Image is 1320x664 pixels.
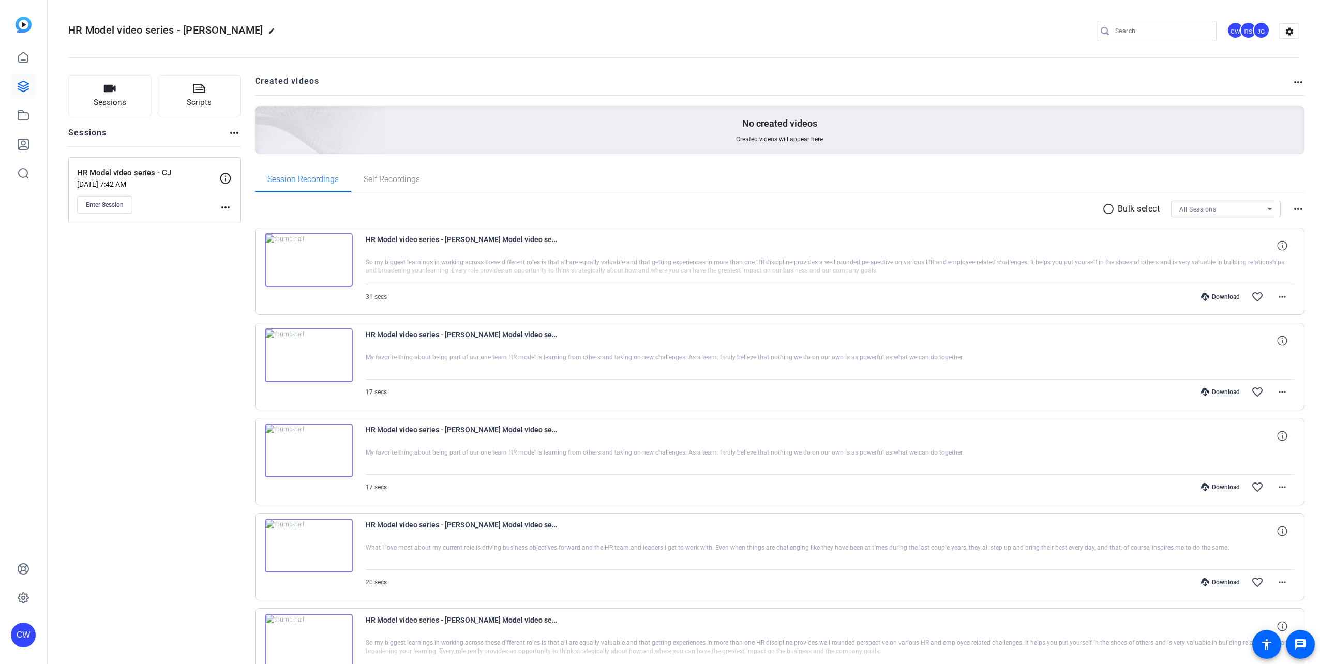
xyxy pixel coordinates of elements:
[1261,638,1273,651] mat-icon: accessibility
[1279,24,1300,39] mat-icon: settings
[139,4,386,228] img: Creted videos background
[1102,203,1118,215] mat-icon: radio_button_unchecked
[1196,483,1245,491] div: Download
[1251,576,1264,588] mat-icon: favorite_border
[1251,291,1264,303] mat-icon: favorite_border
[255,75,1293,95] h2: Created videos
[265,424,353,477] img: thumb-nail
[1240,22,1257,39] div: RS
[366,424,557,448] span: HR Model video series - [PERSON_NAME] Model video series - [PERSON_NAME]-take 7-2025-08-25-09-45-...
[366,484,387,491] span: 17 secs
[1251,481,1264,493] mat-icon: favorite_border
[366,233,557,258] span: HR Model video series - [PERSON_NAME] Model video series - [PERSON_NAME]-take 9-2025-08-25-09-46-...
[1227,22,1244,39] div: CW
[1240,22,1258,40] ngx-avatar: Rachael Silberman
[364,175,420,184] span: Self Recordings
[1276,386,1288,398] mat-icon: more_horiz
[1292,76,1304,88] mat-icon: more_horiz
[1251,386,1264,398] mat-icon: favorite_border
[1115,25,1208,37] input: Search
[94,97,126,109] span: Sessions
[77,180,219,188] p: [DATE] 7:42 AM
[267,175,339,184] span: Session Recordings
[77,167,219,179] p: HR Model video series - CJ
[68,75,152,116] button: Sessions
[265,328,353,382] img: thumb-nail
[86,201,124,209] span: Enter Session
[366,388,387,396] span: 17 secs
[16,17,32,33] img: blue-gradient.svg
[366,614,557,639] span: HR Model video series - [PERSON_NAME] Model video series - [PERSON_NAME]-take 5-2025-08-25-09-43-...
[366,328,557,353] span: HR Model video series - [PERSON_NAME] Model video series - [PERSON_NAME]-take 8-2025-08-25-09-45-...
[1276,576,1288,588] mat-icon: more_horiz
[366,519,557,544] span: HR Model video series - [PERSON_NAME] Model video series - [PERSON_NAME]-take 6-2025-08-25-09-44-...
[68,24,263,36] span: HR Model video series - [PERSON_NAME]
[219,201,232,214] mat-icon: more_horiz
[158,75,241,116] button: Scripts
[268,27,280,40] mat-icon: edit
[1179,206,1216,213] span: All Sessions
[68,127,107,146] h2: Sessions
[1196,388,1245,396] div: Download
[742,117,817,130] p: No created videos
[736,135,823,143] span: Created videos will appear here
[1276,481,1288,493] mat-icon: more_horiz
[265,519,353,572] img: thumb-nail
[1294,638,1307,651] mat-icon: message
[77,196,132,214] button: Enter Session
[1253,22,1271,40] ngx-avatar: Joe Gallman
[1227,22,1245,40] ngx-avatar: Cory Weaver
[1118,203,1160,215] p: Bulk select
[228,127,241,139] mat-icon: more_horiz
[1196,578,1245,586] div: Download
[1253,22,1270,39] div: JG
[1292,203,1304,215] mat-icon: more_horiz
[265,233,353,287] img: thumb-nail
[366,579,387,586] span: 20 secs
[187,97,212,109] span: Scripts
[11,623,36,647] div: CW
[1196,293,1245,301] div: Download
[1276,291,1288,303] mat-icon: more_horiz
[366,293,387,300] span: 31 secs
